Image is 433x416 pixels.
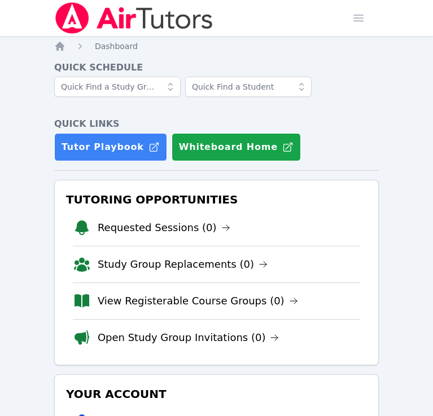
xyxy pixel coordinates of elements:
[54,61,379,74] h4: Quick Schedule
[95,42,138,51] span: Dashboard
[98,293,298,309] a: View Registerable Course Groups (0)
[54,117,379,131] h4: Quick Links
[54,41,379,52] nav: Breadcrumb
[172,133,301,161] button: Whiteboard Home
[54,133,167,161] a: Tutor Playbook
[54,2,214,34] img: Air Tutors
[98,220,230,236] a: Requested Sessions (0)
[185,77,312,97] input: Quick Find a Student
[95,41,138,52] a: Dashboard
[64,384,369,404] h3: Your Account
[98,256,268,272] a: Study Group Replacements (0)
[54,77,181,97] input: Quick Find a Study Group
[64,189,369,210] h3: Tutoring Opportunities
[98,330,279,346] a: Open Study Group Invitations (0)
